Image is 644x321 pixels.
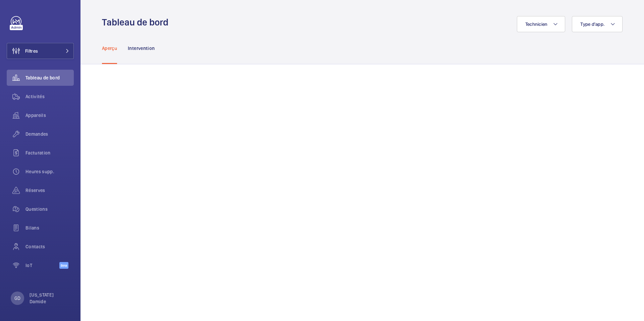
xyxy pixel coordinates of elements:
[572,16,623,32] button: Type d'app.
[25,48,38,54] span: Filtres
[25,74,74,81] span: Tableau de bord
[7,43,74,59] button: Filtres
[25,224,74,231] span: Bilans
[102,16,172,28] h1: Tableau de bord
[25,168,74,175] span: Heures supp.
[25,262,59,269] span: IoT
[128,45,155,52] p: Intervention
[14,295,20,302] p: GD
[25,93,74,100] span: Activités
[25,243,74,250] span: Contacts
[30,292,70,305] p: [US_STATE] Damide
[102,45,117,52] p: Aperçu
[517,16,566,32] button: Technicien
[25,131,74,137] span: Demandes
[25,149,74,156] span: Facturation
[525,21,548,27] span: Technicien
[59,262,68,269] span: Beta
[25,206,74,212] span: Questions
[25,112,74,119] span: Appareils
[25,187,74,194] span: Réserves
[580,21,605,27] span: Type d'app.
